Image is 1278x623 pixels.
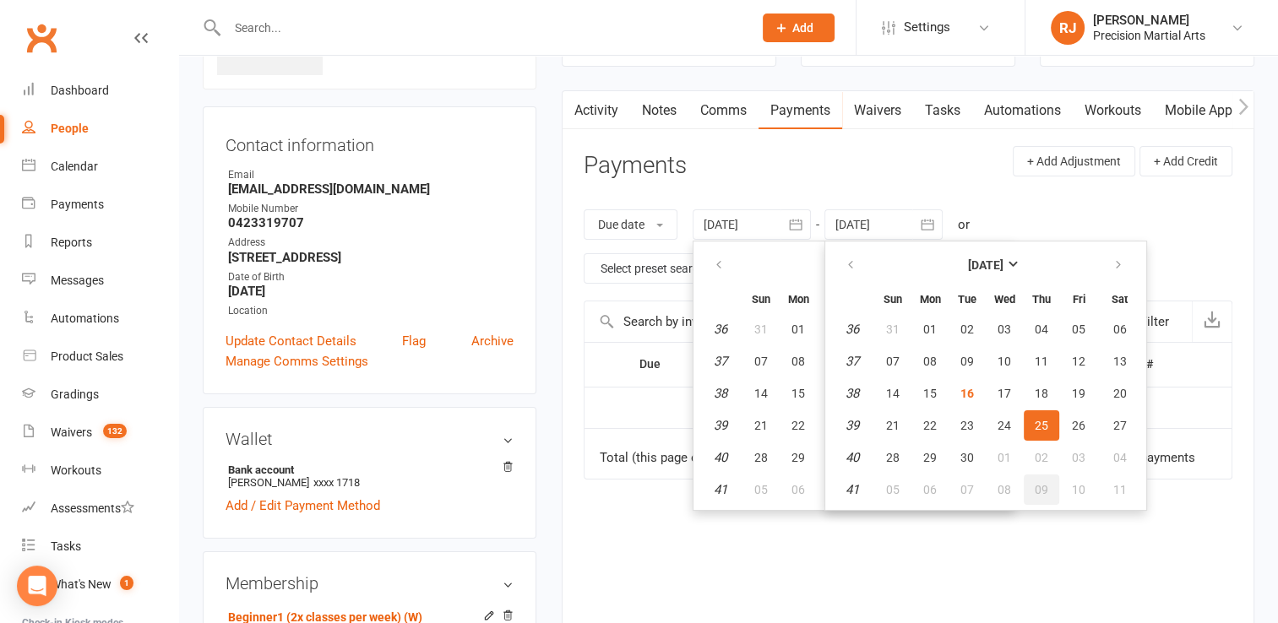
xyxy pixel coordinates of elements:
div: [PERSON_NAME] [1093,13,1205,28]
div: Address [228,235,514,251]
small: Monday [920,293,941,306]
span: 03 [1072,451,1085,464]
span: 22 [923,419,937,432]
button: 01 [987,442,1022,473]
button: 03 [987,314,1022,344]
strong: [STREET_ADDRESS] [228,250,514,265]
td: No payments found. [692,387,915,429]
a: Calendar [22,148,178,186]
div: What's New [51,577,111,591]
a: Add / Edit Payment Method [226,496,380,516]
span: 08 [923,355,937,368]
button: 15 [912,378,948,409]
span: 31 [754,322,768,336]
em: 41 [714,482,727,497]
a: Waivers 132 [22,414,178,452]
button: 13 [1098,346,1141,377]
button: 03 [1061,442,1096,473]
div: Precision Martial Arts [1093,28,1205,43]
button: 16 [949,378,985,409]
button: 11 [1024,346,1059,377]
a: Tasks [913,91,972,130]
span: xxxx 1718 [313,476,360,489]
div: Messages [51,274,104,287]
div: Workouts [51,463,101,477]
button: 30 [949,442,985,473]
button: 30 [818,442,853,473]
span: 03 [998,322,1011,336]
div: Waivers [51,425,92,439]
em: 39 [714,418,727,433]
div: People [51,122,89,135]
input: Search... [222,16,741,40]
a: Notes [630,91,688,130]
a: Dashboard [22,72,178,110]
button: 09 [949,346,985,377]
div: Payments [51,198,104,211]
em: 37 [714,354,727,369]
span: 01 [791,322,805,336]
span: 02 [960,322,974,336]
button: 22 [780,410,816,441]
button: 21 [875,410,911,441]
a: Comms [688,91,759,130]
button: Due date [584,209,677,240]
h3: Wallet [226,430,514,448]
button: 19 [1061,378,1096,409]
a: Product Sales [22,338,178,376]
a: Automations [972,91,1073,130]
button: 07 [949,474,985,505]
div: Email [228,167,514,183]
button: 07 [743,346,779,377]
span: 07 [886,355,900,368]
span: 21 [886,419,900,432]
button: 08 [987,474,1022,505]
button: 23 [818,410,853,441]
button: 31 [875,314,911,344]
span: 132 [103,424,127,438]
span: 21 [754,419,768,432]
span: 28 [886,451,900,464]
small: Sunday [752,293,770,306]
span: 1 [120,576,133,590]
span: 01 [998,451,1011,464]
span: 05 [886,483,900,496]
span: 29 [791,451,805,464]
h3: Contact information [226,129,514,154]
button: 26 [1061,410,1096,441]
a: Manage Comms Settings [226,351,368,371]
span: 04 [1035,322,1048,336]
span: Settings [904,8,950,46]
button: 20 [1098,378,1141,409]
em: 41 [846,482,859,497]
strong: 0423319707 [228,215,514,230]
span: 11 [1035,355,1048,368]
a: Payments [22,186,178,224]
input: Search by invoice number [585,301,1108,342]
span: 19 [1072,387,1085,400]
button: 02 [949,314,985,344]
strong: [DATE] [228,284,514,299]
div: Mobile Number [228,201,514,217]
button: 05 [1061,314,1096,344]
span: 08 [791,355,805,368]
span: 04 [1113,451,1127,464]
div: Filter [1140,311,1169,332]
div: or [958,214,970,235]
a: Clubworx [20,17,63,59]
button: 04 [1098,442,1141,473]
span: 29 [923,451,937,464]
small: Wednesday [994,293,1015,306]
em: 38 [846,386,859,401]
span: 11 [1113,483,1127,496]
button: + Add Credit [1139,146,1232,176]
span: 06 [1113,322,1127,336]
strong: Bank account [228,463,505,476]
button: 11 [1098,474,1141,505]
a: Automations [22,300,178,338]
a: Workouts [1073,91,1153,130]
button: 12 [1061,346,1096,377]
div: Automations [51,311,119,325]
div: Reports [51,236,92,249]
span: 07 [960,483,974,496]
